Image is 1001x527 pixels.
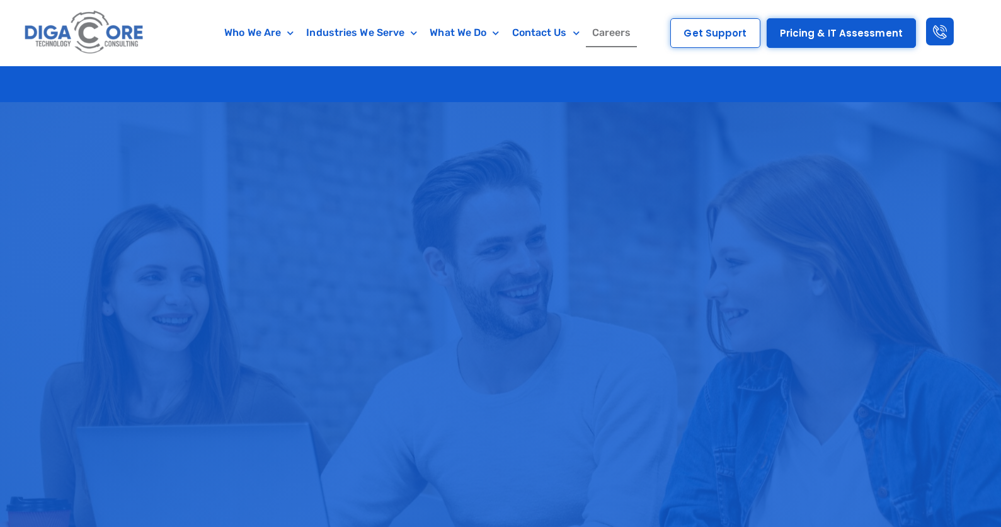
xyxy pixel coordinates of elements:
a: Contact Us [506,18,586,47]
a: What We Do [423,18,505,47]
a: Get Support [670,18,760,48]
a: Who We Are [218,18,300,47]
a: Industries We Serve [300,18,423,47]
span: Pricing & IT Assessment [780,28,903,38]
img: Digacore logo 1 [21,6,147,59]
a: Pricing & IT Assessment [767,18,916,48]
span: Get Support [684,28,746,38]
a: Careers [586,18,638,47]
nav: Menu [200,18,655,47]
